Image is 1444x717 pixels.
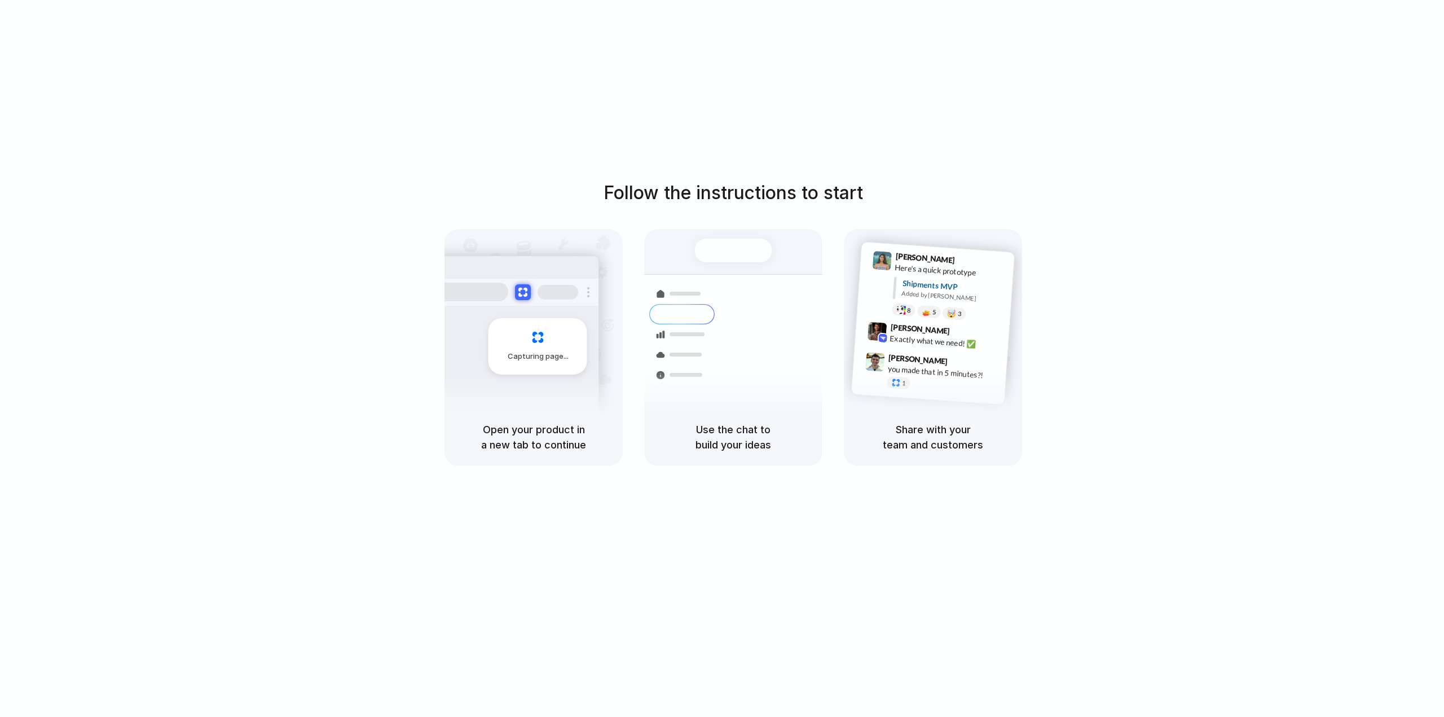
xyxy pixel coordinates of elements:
span: 8 [907,307,911,314]
h5: Share with your team and customers [857,422,1009,452]
span: 9:47 AM [951,357,974,370]
span: 3 [958,311,962,317]
span: [PERSON_NAME] [895,250,955,266]
span: [PERSON_NAME] [890,321,950,337]
span: [PERSON_NAME] [888,351,948,368]
div: Exactly what we need! ✅ [890,332,1002,351]
span: 9:41 AM [958,256,981,269]
div: Shipments MVP [902,278,1006,296]
span: 9:42 AM [953,326,976,340]
h5: Use the chat to build your ideas [658,422,809,452]
span: 5 [932,309,936,315]
div: 🤯 [947,309,957,318]
div: Added by [PERSON_NAME] [901,289,1005,305]
div: you made that in 5 minutes?! [887,363,1000,382]
h1: Follow the instructions to start [604,179,863,206]
div: Here's a quick prototype [895,262,1007,281]
span: 1 [902,380,906,386]
h5: Open your product in a new tab to continue [458,422,609,452]
span: Capturing page [508,351,570,362]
